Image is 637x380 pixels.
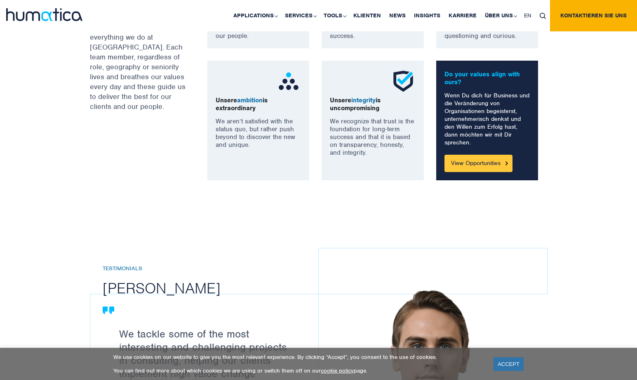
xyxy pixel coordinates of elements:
img: ico [276,69,301,94]
span: integrity [351,96,376,104]
p: We recognize that trust is the foundation for long-term success and that it is based on transpare... [330,118,416,157]
img: logo [6,8,82,21]
img: search_icon [540,13,546,19]
h2: [PERSON_NAME] [103,279,331,297]
h6: Testimonials [103,265,331,272]
p: You can find out more about which cookies we are using or switch them off on our page. [113,367,483,374]
p: Unsere is extraordinary [216,97,301,112]
a: ACCEPT [494,357,524,371]
p: Unsere is uncompromising [330,97,416,112]
a: cookie policy [321,367,354,374]
span: ambition [237,96,263,104]
img: ico [391,69,416,94]
p: We use cookies on our website to give you the most relevant experience. By clicking “Accept”, you... [113,354,483,361]
p: We aren’t satisfied with the status quo, but rather push beyond to discover the new and unique. [216,118,301,149]
a: View Opportunities [444,155,512,172]
p: Do your values align with ours? [444,71,530,86]
span: EN [524,12,531,19]
p: Our values underpin everything we do at [GEOGRAPHIC_DATA]. Each team member, regardless of role, ... [90,22,187,111]
p: Wenn Du dich für Business und die Veränderung von Organisationen begeisterst, unternehmerisch den... [444,92,530,146]
img: Button [505,161,508,165]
